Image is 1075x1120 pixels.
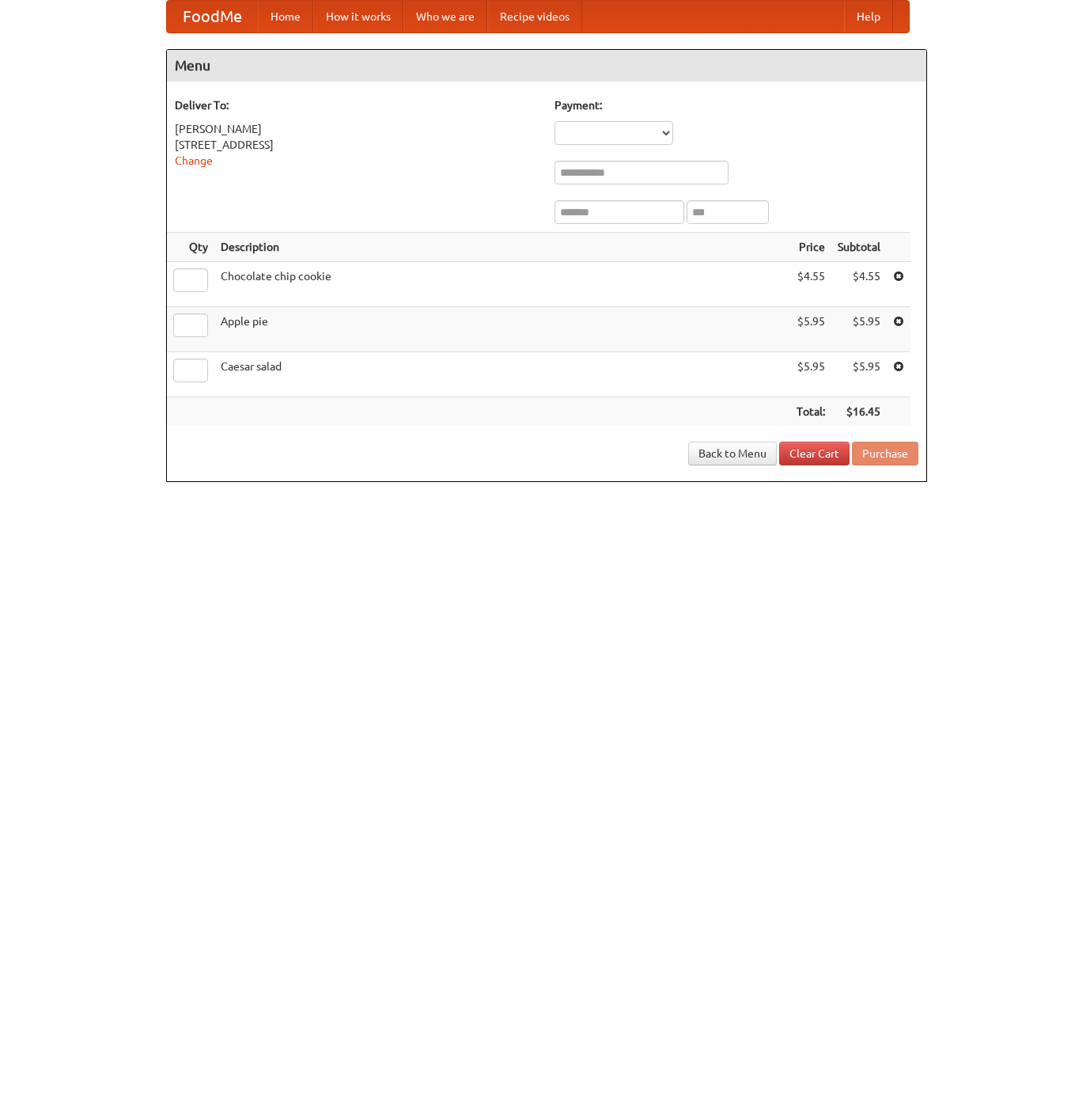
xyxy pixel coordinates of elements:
[167,50,926,82] h4: Menu
[313,1,403,32] a: How it works
[831,233,887,262] th: Subtotal
[214,307,790,352] td: Apple pie
[175,97,539,113] h5: Deliver To:
[831,307,887,352] td: $5.95
[258,1,313,32] a: Home
[175,154,213,167] a: Change
[688,442,777,465] a: Back to Menu
[779,442,850,465] a: Clear Cart
[790,233,831,262] th: Price
[790,262,831,307] td: $4.55
[167,1,258,32] a: FoodMe
[831,352,887,397] td: $5.95
[214,233,790,262] th: Description
[175,137,539,153] div: [STREET_ADDRESS]
[831,397,887,427] th: $16.45
[487,1,582,32] a: Recipe videos
[167,233,214,262] th: Qty
[790,307,831,352] td: $5.95
[852,442,918,465] button: Purchase
[831,262,887,307] td: $4.55
[844,1,893,32] a: Help
[790,397,831,427] th: Total:
[790,352,831,397] td: $5.95
[214,262,790,307] td: Chocolate chip cookie
[555,97,918,113] h5: Payment:
[214,352,790,397] td: Caesar salad
[403,1,487,32] a: Who we are
[175,121,539,137] div: [PERSON_NAME]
